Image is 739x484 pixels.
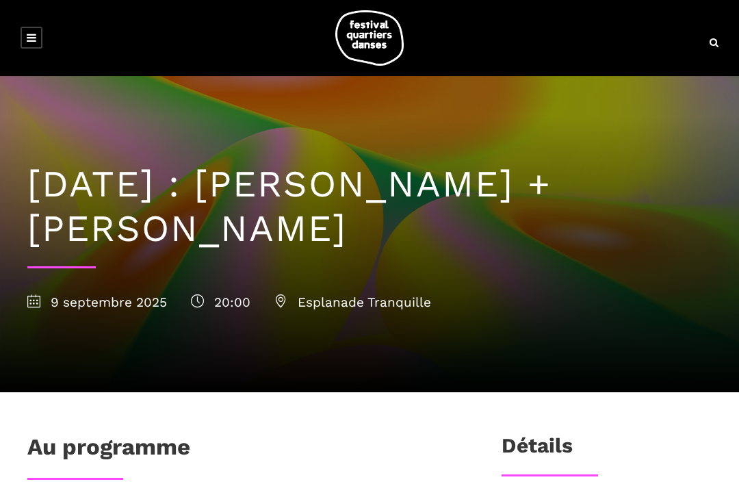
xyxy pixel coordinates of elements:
span: 20:00 [191,294,250,310]
span: Esplanade Tranquille [274,294,431,310]
img: logo-fqd-med [335,10,404,66]
span: 9 septembre 2025 [27,294,167,310]
h1: Au programme [27,433,190,468]
h3: Détails [502,433,573,468]
h1: [DATE] : [PERSON_NAME] + [PERSON_NAME] [27,162,712,251]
